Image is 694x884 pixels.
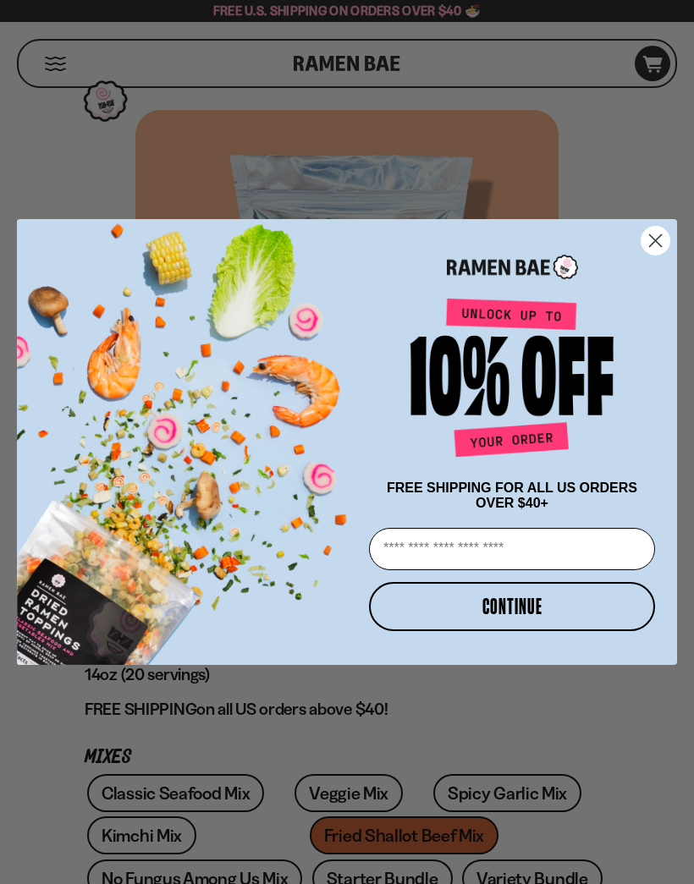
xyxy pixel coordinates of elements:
img: Unlock up to 10% off [406,298,618,464]
button: Close dialog [641,226,670,255]
span: FREE SHIPPING FOR ALL US ORDERS OVER $40+ [387,480,637,510]
img: ce7035ce-2e49-461c-ae4b-8ade7372f32c.png [17,205,362,665]
button: CONTINUE [369,582,655,631]
img: Ramen Bae Logo [447,253,578,281]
